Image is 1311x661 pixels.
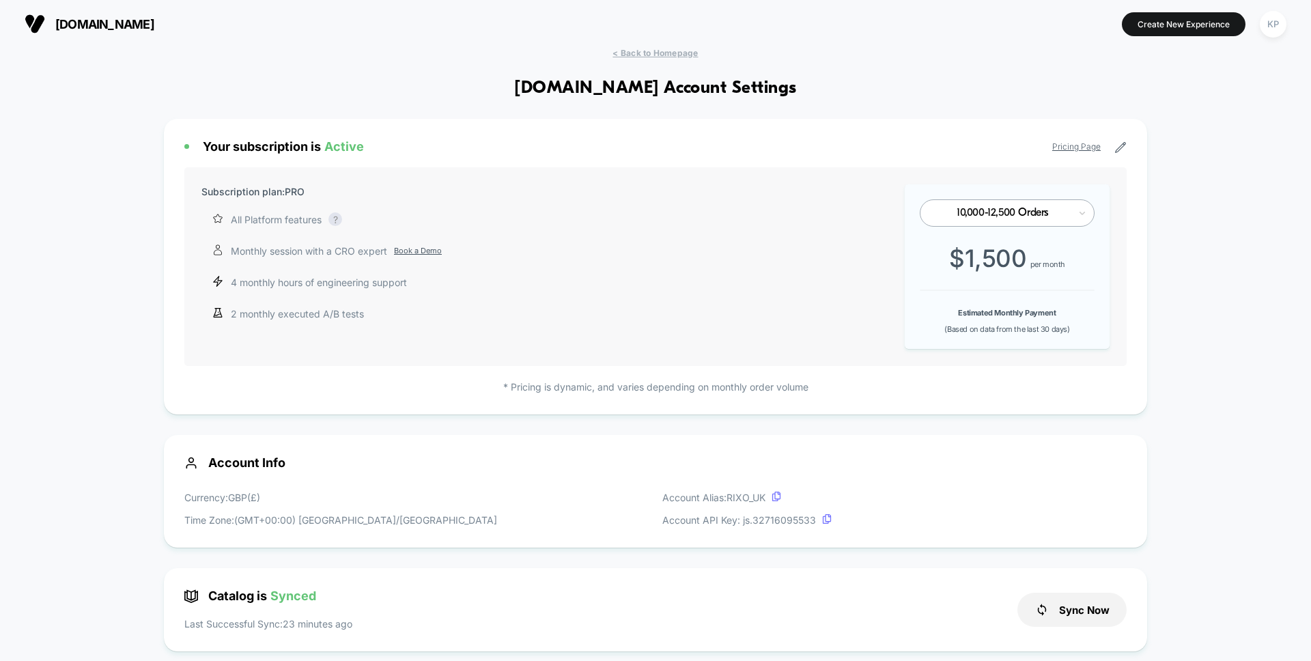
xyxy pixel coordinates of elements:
[55,17,154,31] span: [DOMAIN_NAME]
[944,324,1069,334] span: (Based on data from the last 30 days)
[612,48,698,58] span: < Back to Homepage
[231,212,322,227] p: All Platform features
[662,490,832,505] p: Account Alias: RIXO_UK
[1017,593,1127,627] button: Sync Now
[324,139,364,154] span: Active
[231,244,442,258] p: Monthly session with a CRO expert
[514,79,796,98] h1: [DOMAIN_NAME] Account Settings
[958,308,1056,318] b: Estimated Monthly Payment
[201,184,305,199] p: Subscription plan: PRO
[203,139,364,154] span: Your subscription is
[270,589,316,603] span: Synced
[20,13,158,35] button: [DOMAIN_NAME]
[394,245,442,257] a: Book a Demo
[1030,259,1065,269] span: per month
[328,212,342,226] div: ?
[949,244,1027,272] span: $ 1,500
[184,490,497,505] p: Currency: GBP ( £ )
[935,207,1069,220] div: 10,000-12,500 Orders
[1052,141,1101,152] a: Pricing Page
[184,380,1127,394] p: * Pricing is dynamic, and varies depending on monthly order volume
[231,307,364,321] p: 2 monthly executed A/B tests
[184,455,1127,470] span: Account Info
[1122,12,1245,36] button: Create New Experience
[25,14,45,34] img: Visually logo
[1260,11,1286,38] div: KP
[184,617,352,631] p: Last Successful Sync: 23 minutes ago
[1256,10,1291,38] button: KP
[184,589,316,603] span: Catalog is
[662,513,832,527] p: Account API Key: js. 32716095533
[184,513,497,527] p: Time Zone: (GMT+00:00) [GEOGRAPHIC_DATA]/[GEOGRAPHIC_DATA]
[231,275,407,290] p: 4 monthly hours of engineering support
